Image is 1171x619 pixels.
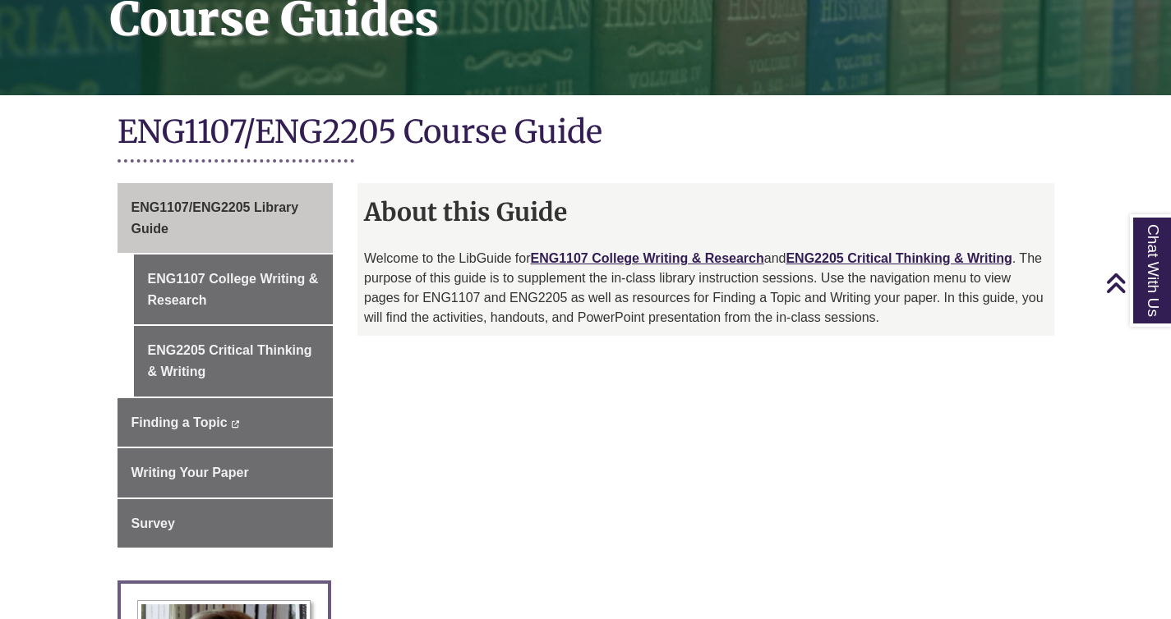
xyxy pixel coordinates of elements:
a: ENG2205 Critical Thinking & Writing [786,251,1012,265]
a: Finding a Topic [118,398,334,447]
div: Guide Page Menu [118,183,334,548]
a: Writing Your Paper [118,448,334,497]
a: Back to Top [1105,272,1167,294]
p: Welcome to the LibGuide for and . The purpose of this guide is to supplement the in-class library... [364,249,1048,328]
a: Survey [118,499,334,548]
a: ENG1107/ENG2205 Library Guide [118,183,334,253]
span: Writing Your Paper [131,465,249,479]
h2: About this Guide [357,191,1054,232]
h1: ENG1107/ENG2205 Course Guide [118,112,1054,155]
i: This link opens in a new window [231,420,240,428]
span: Survey [131,516,175,530]
span: ENG1107/ENG2205 Library Guide [131,200,299,236]
span: Finding a Topic [131,415,228,429]
a: ENG2205 Critical Thinking & Writing [134,326,334,396]
a: ENG1107 College Writing & Research [134,254,334,324]
a: ENG1107 College Writing & Research [530,251,763,265]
